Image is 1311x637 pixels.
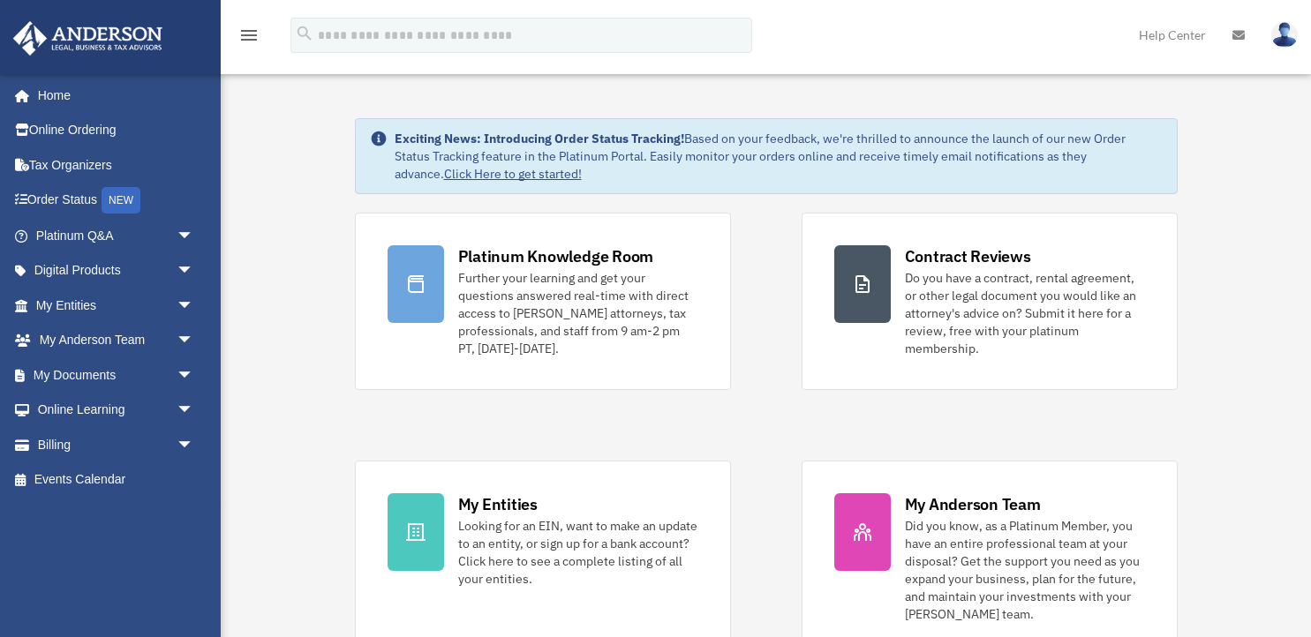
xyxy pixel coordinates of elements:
[905,493,1041,515] div: My Anderson Team
[12,78,212,113] a: Home
[458,269,698,357] div: Further your learning and get your questions answered real-time with direct access to [PERSON_NAM...
[12,462,221,498] a: Events Calendar
[444,166,582,182] a: Click Here to get started!
[458,245,654,267] div: Platinum Knowledge Room
[458,517,698,588] div: Looking for an EIN, want to make an update to an entity, or sign up for a bank account? Click her...
[12,218,221,253] a: Platinum Q&Aarrow_drop_down
[177,323,212,359] span: arrow_drop_down
[177,288,212,324] span: arrow_drop_down
[177,218,212,254] span: arrow_drop_down
[12,113,221,148] a: Online Ordering
[905,245,1031,267] div: Contract Reviews
[12,393,221,428] a: Online Learningarrow_drop_down
[102,187,140,214] div: NEW
[12,323,221,358] a: My Anderson Teamarrow_drop_down
[8,21,168,56] img: Anderson Advisors Platinum Portal
[905,517,1145,623] div: Did you know, as a Platinum Member, you have an entire professional team at your disposal? Get th...
[295,24,314,43] i: search
[12,357,221,393] a: My Documentsarrow_drop_down
[395,131,684,146] strong: Exciting News: Introducing Order Status Tracking!
[355,213,731,390] a: Platinum Knowledge Room Further your learning and get your questions answered real-time with dire...
[12,183,221,219] a: Order StatusNEW
[12,147,221,183] a: Tax Organizers
[238,25,260,46] i: menu
[12,288,221,323] a: My Entitiesarrow_drop_down
[802,213,1178,390] a: Contract Reviews Do you have a contract, rental agreement, or other legal document you would like...
[1271,22,1298,48] img: User Pic
[177,253,212,289] span: arrow_drop_down
[238,31,260,46] a: menu
[905,269,1145,357] div: Do you have a contract, rental agreement, or other legal document you would like an attorney's ad...
[177,427,212,463] span: arrow_drop_down
[177,357,212,393] span: arrow_drop_down
[12,427,221,462] a: Billingarrow_drop_down
[12,253,221,289] a: Digital Productsarrow_drop_down
[458,493,538,515] div: My Entities
[395,130,1163,183] div: Based on your feedback, we're thrilled to announce the launch of our new Order Status Tracking fe...
[177,393,212,429] span: arrow_drop_down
